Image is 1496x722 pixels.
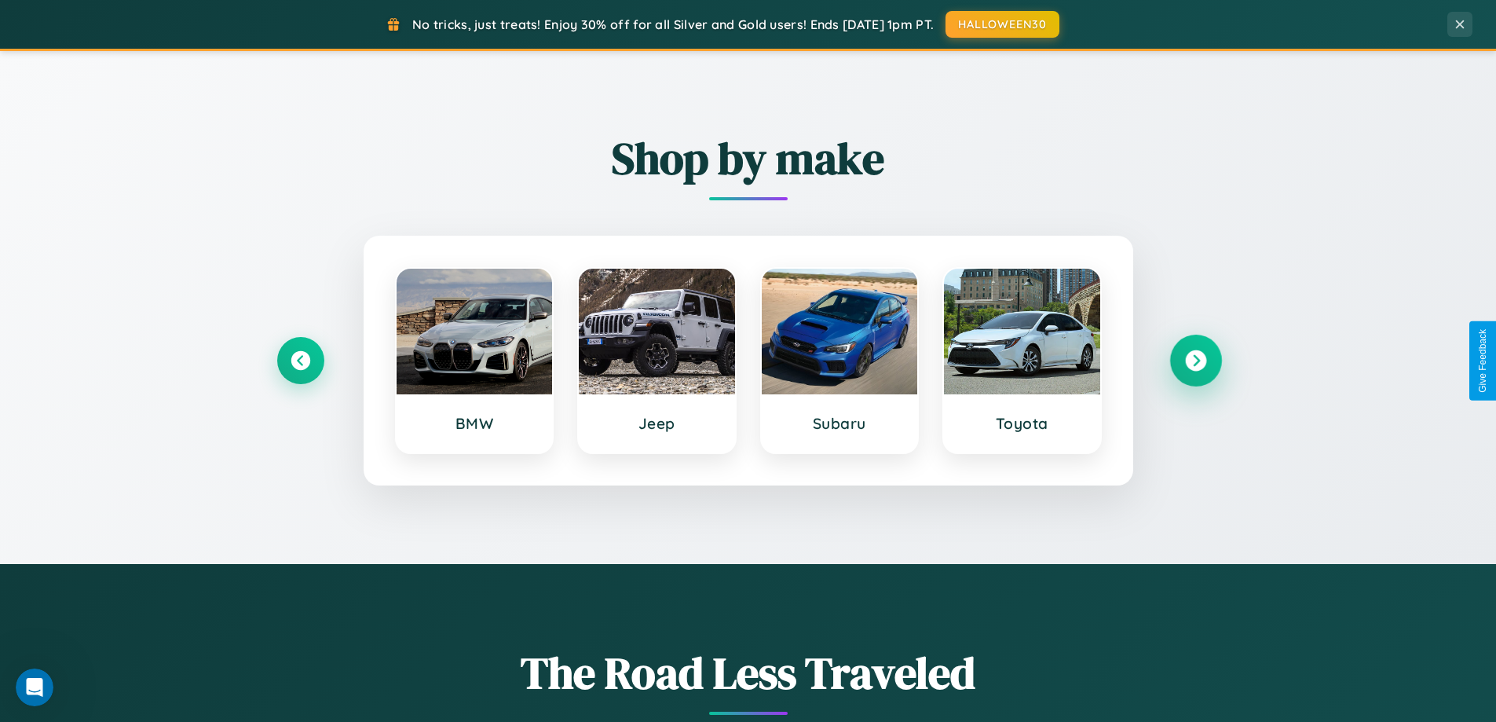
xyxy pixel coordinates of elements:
h3: Subaru [777,414,902,433]
h3: BMW [412,414,537,433]
h3: Toyota [960,414,1085,433]
h3: Jeep [594,414,719,433]
button: HALLOWEEN30 [946,11,1059,38]
div: Give Feedback [1477,329,1488,393]
h1: The Road Less Traveled [277,643,1220,703]
h2: Shop by make [277,128,1220,189]
span: No tricks, just treats! Enjoy 30% off for all Silver and Gold users! Ends [DATE] 1pm PT. [412,16,934,32]
iframe: Intercom live chat [16,669,53,706]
